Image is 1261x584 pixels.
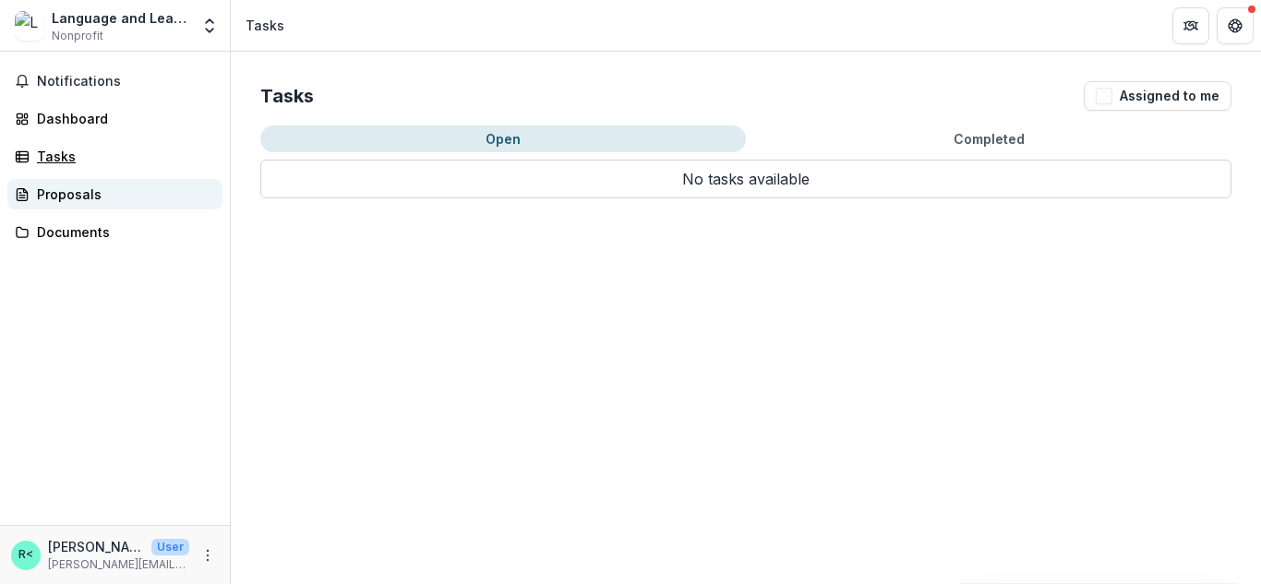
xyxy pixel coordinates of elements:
[15,11,44,41] img: Language and Learning Foundation
[1084,81,1231,111] button: Assigned to me
[7,103,222,134] a: Dashboard
[197,544,219,566] button: More
[48,556,189,573] p: [PERSON_NAME][EMAIL_ADDRESS][PERSON_NAME][DOMAIN_NAME]
[18,549,33,561] div: Rupinder Chahal <rupinder.chahal@languageandlearningfoundation.org>
[238,12,292,39] nav: breadcrumb
[260,85,314,107] h2: Tasks
[260,160,1231,198] p: No tasks available
[52,8,189,28] div: Language and Learning Foundation
[37,74,215,89] span: Notifications
[7,141,222,172] a: Tasks
[48,537,144,556] p: [PERSON_NAME] <[PERSON_NAME][EMAIL_ADDRESS][PERSON_NAME][DOMAIN_NAME]>
[246,16,284,35] div: Tasks
[151,539,189,555] p: User
[746,125,1231,152] button: Completed
[7,66,222,96] button: Notifications
[37,185,208,204] div: Proposals
[37,147,208,166] div: Tasks
[7,217,222,247] a: Documents
[52,28,103,44] span: Nonprofit
[7,179,222,209] a: Proposals
[197,7,222,44] button: Open entity switcher
[37,222,208,242] div: Documents
[37,109,208,128] div: Dashboard
[260,125,746,152] button: Open
[1217,7,1254,44] button: Get Help
[1172,7,1209,44] button: Partners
